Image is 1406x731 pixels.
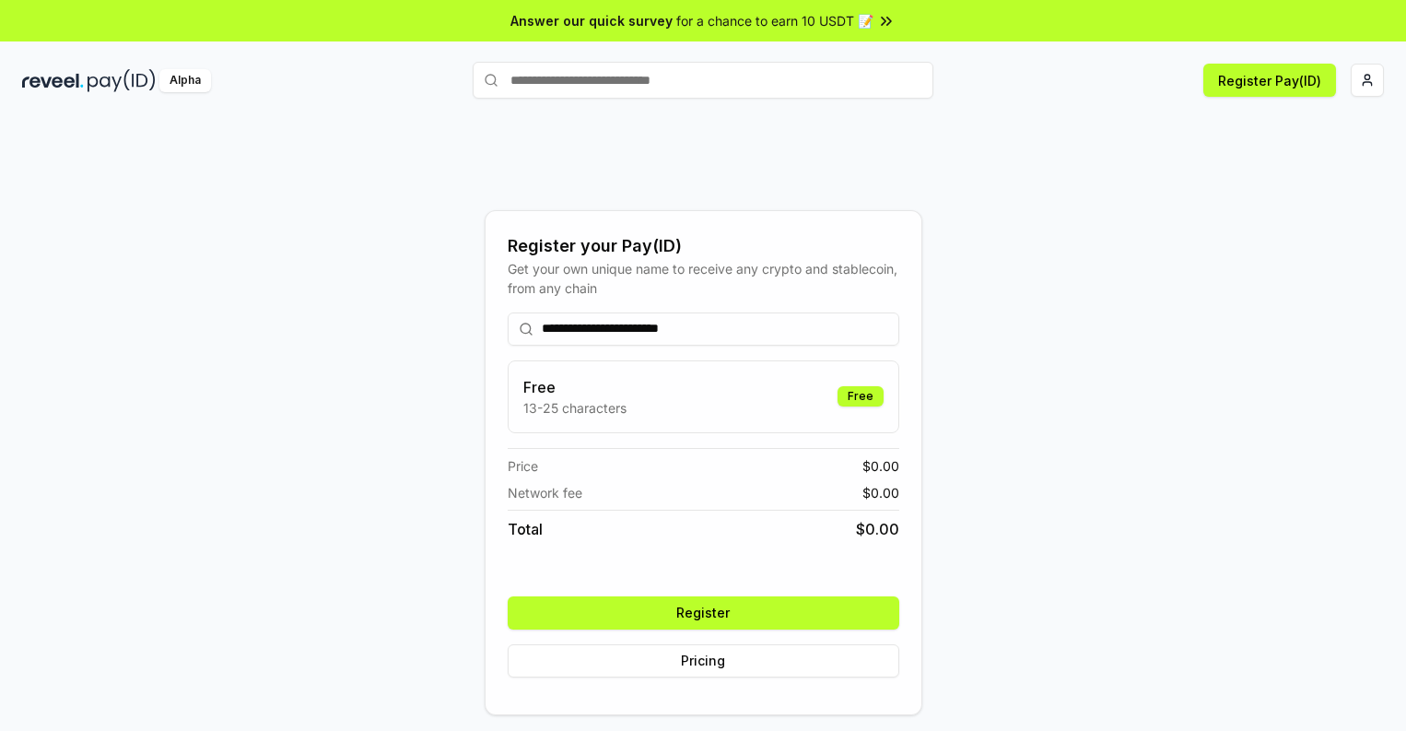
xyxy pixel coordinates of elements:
[88,69,156,92] img: pay_id
[523,376,627,398] h3: Free
[508,596,899,630] button: Register
[508,259,899,298] div: Get your own unique name to receive any crypto and stablecoin, from any chain
[508,518,543,540] span: Total
[862,483,899,502] span: $ 0.00
[22,69,84,92] img: reveel_dark
[862,456,899,476] span: $ 0.00
[508,483,582,502] span: Network fee
[856,518,899,540] span: $ 0.00
[510,11,673,30] span: Answer our quick survey
[508,233,899,259] div: Register your Pay(ID)
[523,398,627,418] p: 13-25 characters
[159,69,211,92] div: Alpha
[1203,64,1336,97] button: Register Pay(ID)
[676,11,873,30] span: for a chance to earn 10 USDT 📝
[838,386,884,407] div: Free
[508,644,899,678] button: Pricing
[508,456,538,476] span: Price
